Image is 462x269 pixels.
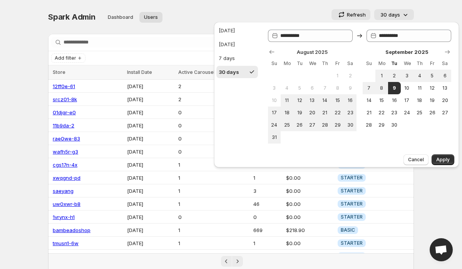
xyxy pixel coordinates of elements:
[416,73,423,79] span: 4
[401,94,413,107] button: Wednesday September 17 2025
[439,94,451,107] button: Saturday September 20 2025
[251,237,283,250] td: 1
[125,237,176,250] td: [DATE]
[378,60,385,67] span: Mo
[53,69,65,75] span: Store
[176,80,251,93] td: 2
[341,175,363,181] span: STARTER
[413,57,426,70] th: Thursday
[127,69,152,75] span: Install Date
[426,94,439,107] button: Friday September 19 2025
[378,73,385,79] span: 1
[176,250,251,263] td: 0
[103,12,138,23] button: Dashboard overview
[176,93,251,106] td: 2
[176,237,251,250] td: 1
[266,47,277,57] button: Show previous month, July 2025
[429,73,435,79] span: 5
[125,211,176,224] td: [DATE]
[401,57,413,70] th: Wednesday
[413,70,426,82] button: Thursday September 4 2025
[53,135,80,142] a: rae0we-83
[391,110,398,116] span: 23
[430,238,453,261] div: Open chat
[268,107,281,119] button: Sunday August 17 2025
[306,107,319,119] button: Wednesday August 20 2025
[442,85,448,91] span: 13
[344,94,357,107] button: Saturday August 16 2025
[416,97,423,104] span: 18
[53,109,76,115] a: 01djqr-e0
[347,73,353,79] span: 2
[347,11,366,18] p: Refresh
[366,122,372,128] span: 28
[178,69,218,75] span: Active Carousels
[334,122,341,128] span: 29
[251,171,283,184] td: 1
[221,256,232,267] button: Previous
[176,224,251,237] td: 1
[375,70,388,82] button: Monday September 1 2025
[388,94,401,107] button: Tuesday September 16 2025
[284,85,290,91] span: 4
[293,94,306,107] button: Tuesday August 12 2025
[391,85,398,91] span: 9
[219,54,235,62] div: 7 days
[309,60,316,67] span: We
[413,82,426,94] button: Thursday September 11 2025
[251,184,283,197] td: 3
[296,60,303,67] span: Tu
[321,60,328,67] span: Th
[271,134,278,140] span: 31
[219,40,235,48] div: [DATE]
[216,52,258,64] button: 7 days
[125,93,176,106] td: [DATE]
[251,211,283,224] td: 0
[53,188,74,194] a: saeyang
[306,82,319,94] button: Wednesday August 6 2025
[318,82,331,94] button: Thursday August 7 2025
[268,82,281,94] button: Sunday August 3 2025
[388,82,401,94] button: End of range Today Tuesday September 9 2025
[344,70,357,82] button: Saturday August 2 2025
[388,107,401,119] button: Tuesday September 23 2025
[271,85,278,91] span: 3
[334,85,341,91] span: 8
[176,211,251,224] td: 0
[108,14,133,20] span: Dashboard
[375,94,388,107] button: Monday September 15 2025
[176,184,251,197] td: 1
[331,119,344,131] button: Friday August 29 2025
[416,110,423,116] span: 25
[413,94,426,107] button: Thursday September 18 2025
[404,85,410,91] span: 10
[281,119,293,131] button: Monday August 25 2025
[331,70,344,82] button: Friday August 1 2025
[378,97,385,104] span: 15
[331,94,344,107] button: Friday August 15 2025
[331,57,344,70] th: Friday
[216,38,258,50] button: [DATE]
[125,250,176,263] td: [DATE]
[284,237,335,250] td: $0.00
[176,145,251,158] td: 0
[363,107,375,119] button: Sunday September 21 2025
[366,97,372,104] span: 14
[296,85,303,91] span: 5
[53,214,75,220] a: 1vrynx-h1
[413,107,426,119] button: Thursday September 25 2025
[403,154,429,165] button: Cancel
[309,85,316,91] span: 6
[284,60,290,67] span: Mo
[344,57,357,70] th: Saturday
[281,57,293,70] th: Monday
[375,82,388,94] button: Monday September 8 2025
[429,97,435,104] span: 19
[436,157,450,163] span: Apply
[53,227,90,233] a: bambeadoshop
[404,73,410,79] span: 3
[125,80,176,93] td: [DATE]
[378,85,385,91] span: 8
[429,85,435,91] span: 12
[284,250,335,263] td: $0.00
